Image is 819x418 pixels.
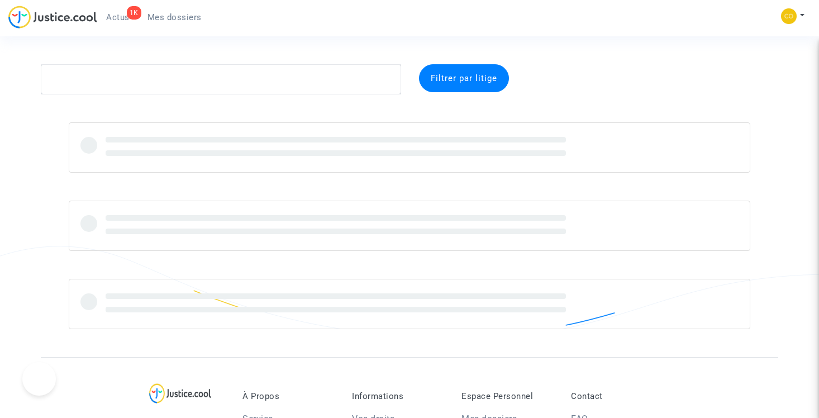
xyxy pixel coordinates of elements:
img: logo-lg.svg [149,383,211,403]
span: Mes dossiers [147,12,202,22]
div: 1K [127,6,141,20]
p: Espace Personnel [461,391,554,401]
p: Informations [352,391,445,401]
span: Filtrer par litige [431,73,497,83]
p: À Propos [242,391,335,401]
a: 1KActus [97,9,139,26]
a: Mes dossiers [139,9,211,26]
img: jc-logo.svg [8,6,97,28]
span: Actus [106,12,130,22]
img: 5a13cfc393247f09c958b2f13390bacc [781,8,797,24]
iframe: Help Scout Beacon - Open [22,362,56,396]
p: Contact [571,391,664,401]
